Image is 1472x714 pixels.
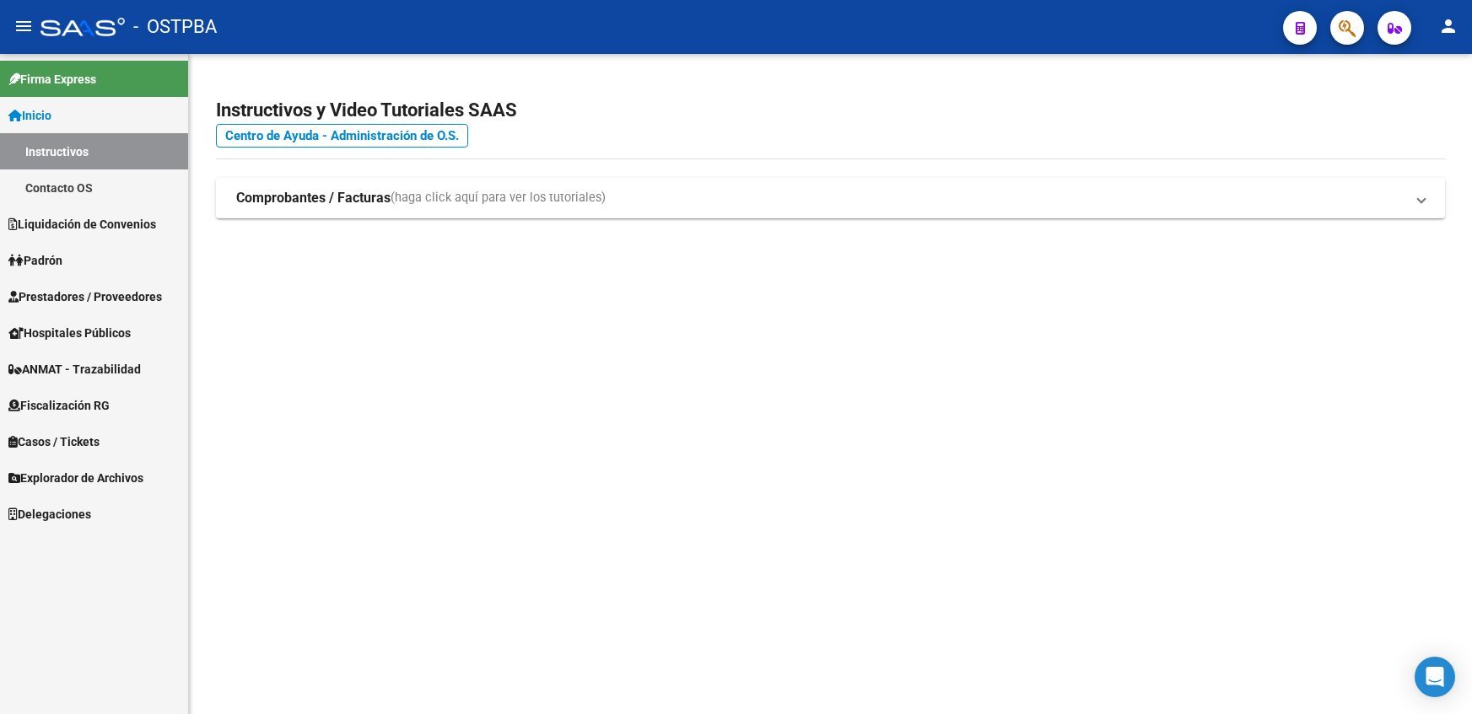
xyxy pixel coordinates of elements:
[1415,657,1455,697] div: Open Intercom Messenger
[1438,16,1459,36] mat-icon: person
[8,287,162,306] span: Prestadores / Proveedores
[13,16,34,36] mat-icon: menu
[216,94,1445,126] h2: Instructivos y Video Tutoriales SAAS
[8,505,91,523] span: Delegaciones
[8,432,100,451] span: Casos / Tickets
[8,215,156,234] span: Liquidación de Convenios
[8,396,110,415] span: Fiscalización RG
[8,251,62,270] span: Padrón
[216,124,468,148] a: Centro de Ayuda - Administración de O.S.
[391,189,606,207] span: (haga click aquí para ver los tutoriales)
[133,8,217,46] span: - OSTPBA
[8,324,131,342] span: Hospitales Públicos
[8,469,143,487] span: Explorador de Archivos
[236,189,391,207] strong: Comprobantes / Facturas
[8,70,96,89] span: Firma Express
[8,360,141,378] span: ANMAT - Trazabilidad
[8,106,51,125] span: Inicio
[216,178,1445,218] mat-expansion-panel-header: Comprobantes / Facturas(haga click aquí para ver los tutoriales)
